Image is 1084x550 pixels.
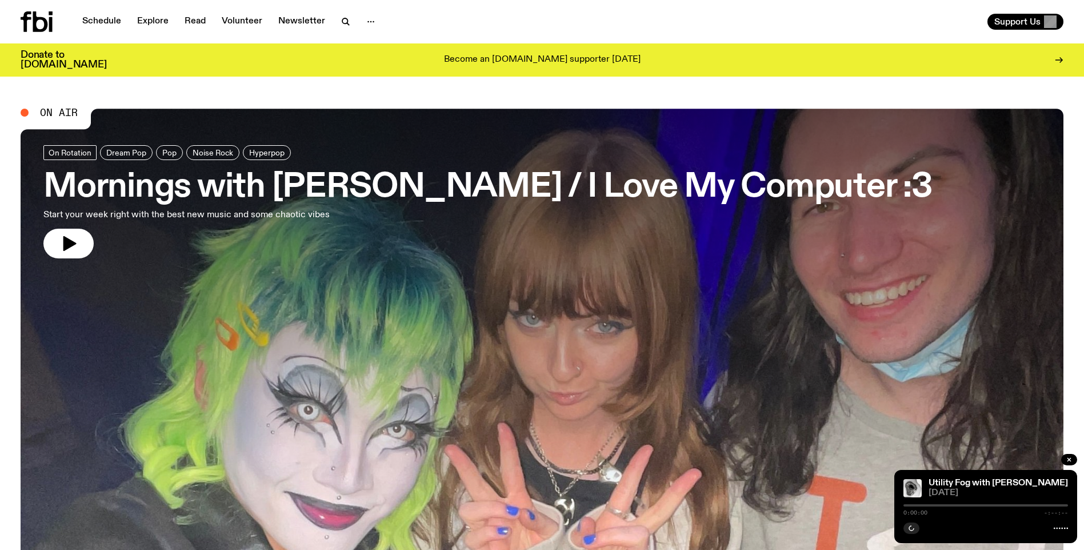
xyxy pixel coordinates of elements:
img: Edit from Juanlu Barlow & his Love-fi Recordings' This is not a new Three Broken Tapes album [903,479,922,497]
a: Noise Rock [186,145,239,160]
span: Pop [162,148,177,157]
a: Mornings with [PERSON_NAME] / I Love My Computer :3Start your week right with the best new music ... [43,145,933,258]
a: Newsletter [271,14,332,30]
a: Explore [130,14,175,30]
span: 0:00:00 [903,510,927,516]
p: Become an [DOMAIN_NAME] supporter [DATE] [444,55,641,65]
span: Noise Rock [193,148,233,157]
span: Hyperpop [249,148,285,157]
a: Volunteer [215,14,269,30]
a: Hyperpop [243,145,291,160]
a: Read [178,14,213,30]
a: Pop [156,145,183,160]
a: Schedule [75,14,128,30]
span: Dream Pop [106,148,146,157]
button: Support Us [987,14,1063,30]
span: -:--:-- [1044,510,1068,516]
h3: Donate to [DOMAIN_NAME] [21,50,107,70]
p: Start your week right with the best new music and some chaotic vibes [43,208,336,222]
a: Utility Fog with [PERSON_NAME] [929,479,1068,488]
h3: Mornings with [PERSON_NAME] / I Love My Computer :3 [43,172,933,204]
a: On Rotation [43,145,97,160]
span: Support Us [994,17,1041,27]
span: On Rotation [49,148,91,157]
a: Dream Pop [100,145,153,160]
span: [DATE] [929,489,1068,497]
span: On Air [40,107,78,118]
